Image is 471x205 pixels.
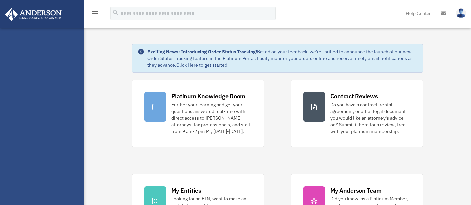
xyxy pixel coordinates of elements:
[3,8,64,21] img: Anderson Advisors Platinum Portal
[171,101,252,135] div: Further your learning and get your questions answered real-time with direct access to [PERSON_NAM...
[330,186,382,195] div: My Anderson Team
[330,101,411,135] div: Do you have a contract, rental agreement, or other legal document you would like an attorney's ad...
[171,92,246,100] div: Platinum Knowledge Room
[291,80,423,147] a: Contract Reviews Do you have a contract, rental agreement, or other legal document you would like...
[91,12,99,17] a: menu
[91,9,99,17] i: menu
[147,49,257,55] strong: Exciting News: Introducing Order Status Tracking!
[176,62,229,68] a: Click Here to get started!
[330,92,378,100] div: Contract Reviews
[147,48,417,68] div: Based on your feedback, we're thrilled to announce the launch of our new Order Status Tracking fe...
[171,186,201,195] div: My Entities
[456,8,466,18] img: User Pic
[112,9,119,16] i: search
[132,80,264,147] a: Platinum Knowledge Room Further your learning and get your questions answered real-time with dire...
